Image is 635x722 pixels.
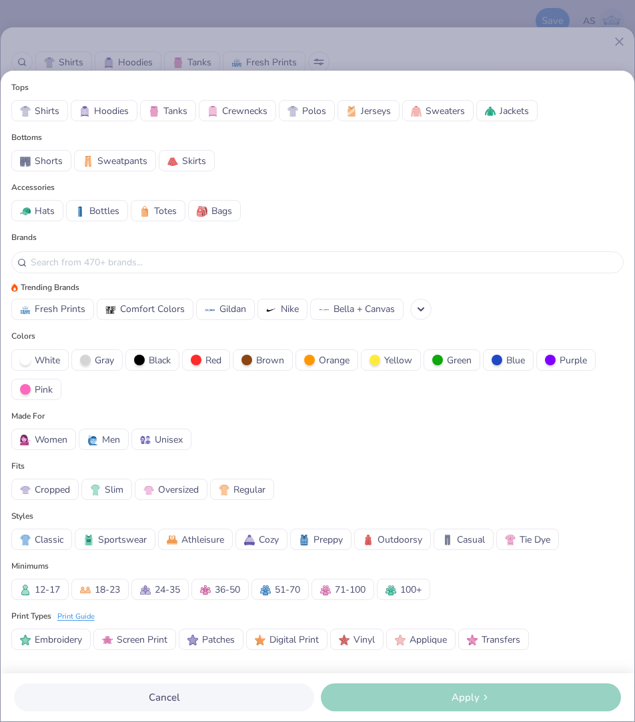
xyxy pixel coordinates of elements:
[35,154,63,168] span: Shorts
[320,585,331,595] img: 71-100
[11,330,624,342] span: Colors
[20,106,31,117] img: Shirts
[35,633,82,647] span: Embroidery
[135,479,207,500] button: OversizedOversized
[20,305,31,315] img: Fresh Prints
[35,104,59,118] span: Shirts
[154,204,177,218] span: Totes
[159,150,215,171] button: SkirtsSkirts
[386,585,396,595] img: 100+
[131,200,185,221] button: TotesTotes
[105,483,123,497] span: Slim
[20,156,31,167] img: Shorts
[90,485,101,495] img: Slim
[361,104,391,118] span: Jerseys
[215,583,240,597] span: 36-50
[402,100,474,121] button: SweatersSweaters
[233,483,265,497] span: Regular
[163,104,187,118] span: Tanks
[384,353,412,367] span: Yellow
[560,353,587,367] span: Purple
[140,435,151,445] img: Unisex
[505,535,516,545] img: Tie Dye
[188,200,241,221] button: BagsBags
[83,156,93,167] img: Sweatpants
[81,479,132,500] button: SlimSlim
[506,353,525,367] span: Blue
[361,349,421,371] button: Yellow
[182,349,230,371] button: Red
[35,533,63,547] span: Classic
[155,583,180,597] span: 24-35
[158,529,233,550] button: AthleisureAthleisure
[80,585,91,595] img: 18-23
[20,435,31,445] img: Women
[167,156,178,167] img: Skirts
[35,383,53,397] span: Pink
[20,635,31,645] img: Embroidery
[219,485,229,495] img: Regular
[259,533,279,547] span: Cozy
[21,281,79,293] span: Trending Brands
[287,106,298,117] img: Polos
[20,485,31,495] img: Cropped
[202,633,235,647] span: Patches
[179,629,243,650] button: PatchesPatches
[155,433,183,447] span: Unisex
[410,633,447,647] span: Applique
[467,635,478,645] img: Transfers
[187,635,198,645] img: Patches
[11,579,69,600] button: 12-1712-17
[125,349,179,371] button: Black
[485,106,496,117] img: Jackets
[338,100,400,121] button: JerseysJerseys
[482,633,520,647] span: Transfers
[354,633,375,647] span: Vinyl
[11,379,61,400] button: Pink
[11,460,25,472] div: Fits
[378,533,422,547] span: Outdoorsy
[11,81,624,93] div: Tops
[346,106,357,117] img: Jerseys
[79,106,90,117] img: Hoodies
[11,410,45,422] div: Made For
[102,433,120,447] span: Men
[197,206,207,217] img: Bags
[255,635,265,645] img: Digital Print
[167,535,177,545] img: Athleisure
[11,131,624,143] div: Bottoms
[102,635,113,645] img: Screen Print
[426,104,465,118] span: Sweaters
[205,305,215,315] img: Gildan
[97,299,193,320] button: Comfort ColorsComfort Colors
[11,529,72,550] button: ClassicClassic
[11,479,79,500] button: CroppedCropped
[295,349,358,371] button: Orange
[71,349,123,371] button: Gray
[275,583,300,597] span: 51-70
[536,349,596,371] button: Purple
[75,529,155,550] button: SportswearSportswear
[97,154,147,168] span: Sweatpants
[458,629,529,650] button: TransfersTransfers
[210,479,274,500] button: RegularRegular
[35,483,70,497] span: Cropped
[35,583,60,597] span: 12-17
[457,533,485,547] span: Casual
[11,610,51,622] div: Print Types
[235,529,287,550] button: CozyCozy
[269,633,319,647] span: Digital Print
[181,533,224,547] span: Athleisure
[149,353,171,367] span: Black
[11,349,69,371] button: White
[496,529,559,550] button: Tie DyeTie Dye
[199,100,276,121] button: CrewnecksCrewnecks
[29,255,618,270] input: Search from 470+ brands...
[257,299,307,320] button: NikeNike
[89,204,119,218] span: Bottles
[311,579,374,600] button: 71-10071-100
[57,611,95,623] div: Print Guide
[11,560,49,572] div: Minimums
[95,583,120,597] span: 18-23
[191,579,249,600] button: 36-5036-50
